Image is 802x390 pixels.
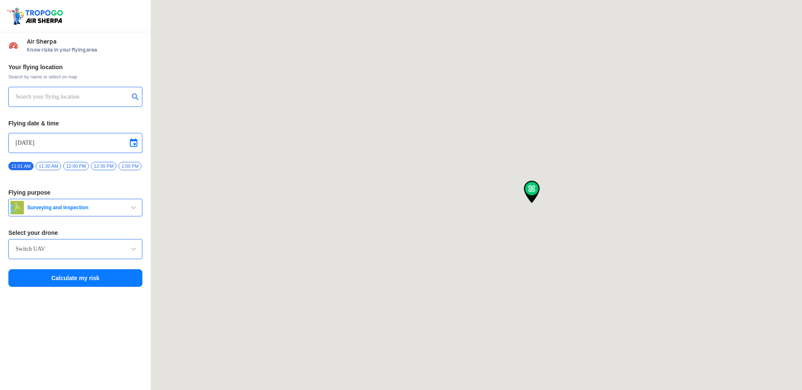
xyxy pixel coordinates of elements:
[27,47,142,53] span: Know risks in your flying area
[6,6,66,26] img: ic_tgdronemaps.svg
[15,92,129,102] input: Search your flying location
[8,230,142,236] h3: Select your drone
[8,199,142,216] button: Surveying and Inspection
[8,120,142,126] h3: Flying date & time
[24,204,129,211] span: Surveying and Inspection
[36,162,61,170] span: 11:30 AM
[27,38,142,45] span: Air Sherpa
[8,190,142,195] h3: Flying purpose
[8,40,18,50] img: Risk Scores
[8,162,34,170] span: 11:01 AM
[15,244,135,254] input: Search by name or Brand
[10,201,24,214] img: survey.png
[8,64,142,70] h3: Your flying location
[8,269,142,287] button: Calculate my risk
[91,162,116,170] span: 12:30 PM
[15,138,135,148] input: Select Date
[63,162,89,170] span: 12:00 PM
[8,73,142,80] span: Search by name or select on map
[119,162,142,170] span: 1:00 PM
